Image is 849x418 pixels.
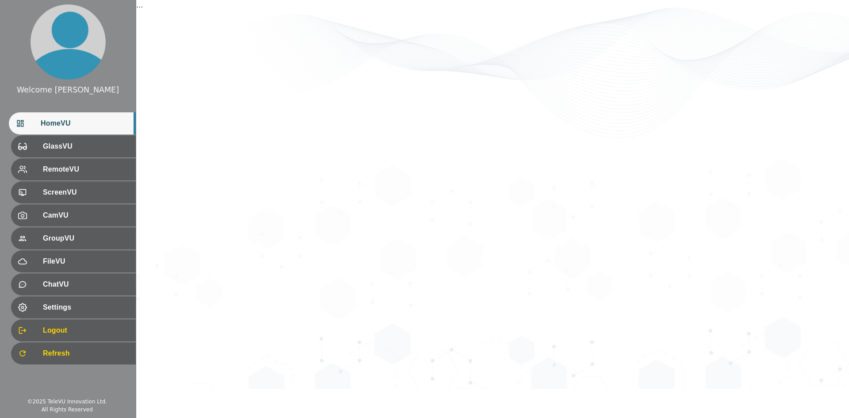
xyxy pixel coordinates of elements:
[11,319,136,341] div: Logout
[43,256,129,267] span: FileVU
[43,210,129,221] span: CamVU
[43,325,129,336] span: Logout
[11,250,136,272] div: FileVU
[41,118,129,129] span: HomeVU
[11,135,136,157] div: GlassVU
[43,348,129,359] span: Refresh
[17,84,119,96] div: Welcome [PERSON_NAME]
[27,398,107,406] div: © 2025 TeleVU Innovation Ltd.
[11,342,136,364] div: Refresh
[43,233,129,244] span: GroupVU
[11,296,136,318] div: Settings
[43,187,129,198] span: ScreenVU
[43,164,129,175] span: RemoteVU
[11,227,136,249] div: GroupVU
[43,279,129,290] span: ChatVU
[9,112,136,134] div: HomeVU
[11,181,136,203] div: ScreenVU
[42,406,93,414] div: All Rights Reserved
[43,302,129,313] span: Settings
[43,141,129,152] span: GlassVU
[31,4,106,80] img: profile.png
[11,273,136,295] div: ChatVU
[11,204,136,226] div: CamVU
[11,158,136,180] div: RemoteVU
